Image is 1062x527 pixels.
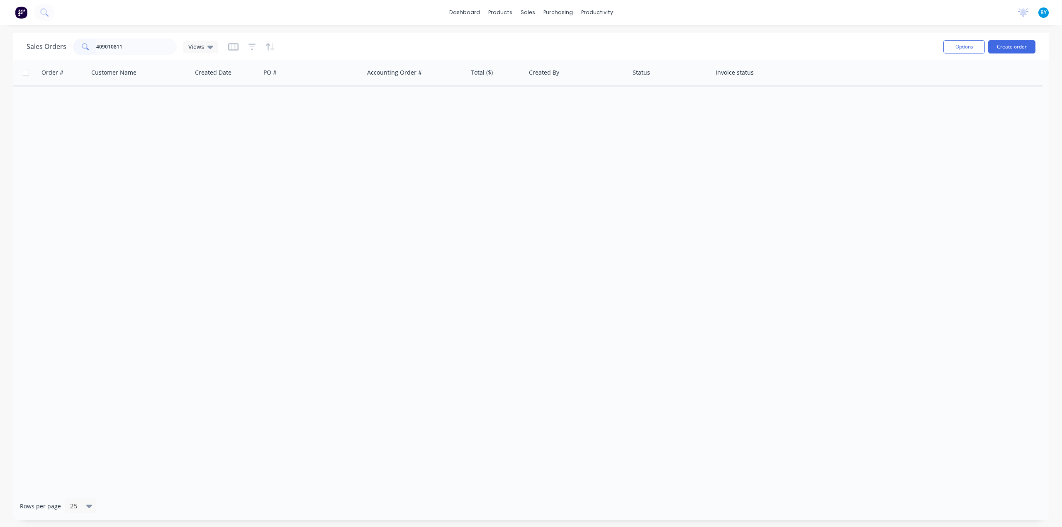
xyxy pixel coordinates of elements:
[577,6,617,19] div: productivity
[15,6,27,19] img: Factory
[96,39,177,55] input: Search...
[20,502,61,510] span: Rows per page
[91,68,136,77] div: Customer Name
[27,43,66,51] h1: Sales Orders
[943,40,985,53] button: Options
[539,6,577,19] div: purchasing
[367,68,422,77] div: Accounting Order #
[529,68,559,77] div: Created By
[1040,9,1047,16] span: BY
[188,42,204,51] span: Views
[716,68,754,77] div: Invoice status
[41,68,63,77] div: Order #
[445,6,484,19] a: dashboard
[988,40,1035,53] button: Create order
[195,68,231,77] div: Created Date
[633,68,650,77] div: Status
[516,6,539,19] div: sales
[263,68,277,77] div: PO #
[471,68,493,77] div: Total ($)
[484,6,516,19] div: products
